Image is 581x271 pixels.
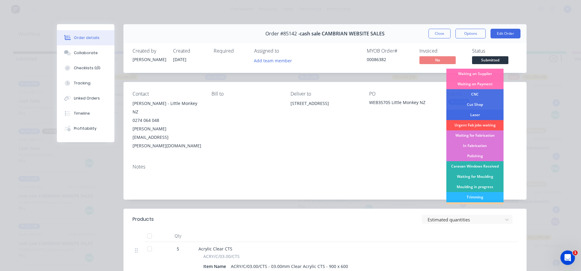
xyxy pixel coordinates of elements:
[133,125,202,150] div: [PERSON_NAME][EMAIL_ADDRESS][PERSON_NAME][DOMAIN_NAME]
[446,192,504,202] div: Trimming
[57,45,114,60] button: Collaborate
[446,171,504,182] div: Waiting for Moulding
[74,111,90,116] div: Timeline
[212,91,281,97] div: Bill to
[472,48,517,54] div: Status
[74,35,100,41] div: Order details
[199,246,232,252] span: Acrylic Clear CTS
[133,48,166,54] div: Created by
[177,246,179,252] span: 5
[57,60,114,76] button: Checklists 0/0
[133,91,202,97] div: Contact
[74,96,100,101] div: Linked Orders
[491,29,520,38] button: Edit Order
[203,253,240,260] span: ACRY/C/03.00/CTS
[446,151,504,161] div: Polishing
[160,230,196,242] div: Qty
[446,120,504,130] div: Urgent Fab jobs waiting
[446,130,504,141] div: Waiting for Fabrication
[446,161,504,171] div: Caravan Windows Received
[419,48,465,54] div: Invoiced
[57,121,114,136] button: Profitability
[300,31,385,37] span: cash sale CAMBRIAN WEBSITE SALES
[446,182,504,192] div: Moulding in progress
[573,250,578,255] span: 1
[428,29,451,38] button: Close
[290,99,360,119] div: [STREET_ADDRESS]
[57,76,114,91] button: Tracking
[472,56,508,65] button: Submitted
[369,99,438,108] div: WEB35705 Little Monkey NZ
[173,48,206,54] div: Created
[74,126,97,131] div: Profitability
[419,56,456,64] span: No
[455,29,486,38] button: Options
[446,110,504,120] div: Laser
[57,106,114,121] button: Timeline
[254,48,315,54] div: Assigned to
[265,31,300,37] span: Order #85142 -
[228,262,350,271] div: ACRY/C/03.00/CTS - 03.00mm Clear Acrylic CTS - 900 x 600
[367,48,412,54] div: MYOB Order #
[446,100,504,110] div: Cut Shop
[472,56,508,64] span: Submitted
[367,56,412,63] div: 00086382
[254,56,295,64] button: Add team member
[446,89,504,100] div: CNC
[290,99,360,108] div: [STREET_ADDRESS]
[133,164,517,170] div: Notes
[74,65,100,71] div: Checklists 0/0
[369,91,438,97] div: PO
[57,91,114,106] button: Linked Orders
[560,250,575,265] iframe: Intercom live chat
[74,80,90,86] div: Tracking
[446,202,504,213] div: Welding Fabrication
[290,91,360,97] div: Deliver to
[133,56,166,63] div: [PERSON_NAME]
[133,99,202,116] div: [PERSON_NAME] - Little Monkey NZ
[251,56,295,64] button: Add team member
[57,30,114,45] button: Order details
[133,99,202,150] div: [PERSON_NAME] - Little Monkey NZ0274 064 048[PERSON_NAME][EMAIL_ADDRESS][PERSON_NAME][DOMAIN_NAME]
[133,216,154,223] div: Products
[446,79,504,89] div: Waiting on Payment
[74,50,98,56] div: Collaborate
[203,262,228,271] div: Item Name
[133,116,202,125] div: 0274 064 048
[446,141,504,151] div: In Fabrication
[173,57,186,62] span: [DATE]
[446,69,504,79] div: Waiting on Supplier
[214,48,247,54] div: Required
